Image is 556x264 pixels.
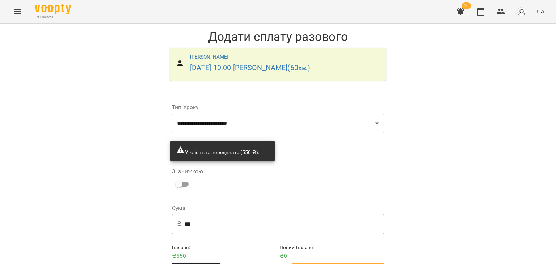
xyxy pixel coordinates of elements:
[279,252,384,260] p: ₴ 0
[172,169,203,174] label: Зі знижкою
[279,244,384,252] h6: Новий Баланс :
[177,220,181,228] p: ₴
[172,244,277,252] h6: Баланс :
[537,8,544,15] span: UA
[35,4,71,14] img: Voopty Logo
[190,64,311,72] a: [DATE] 10:00 [PERSON_NAME](60хв.)
[176,149,260,155] span: У клієнта є передплата (550 ₴).
[462,2,471,9] span: 10
[9,3,26,20] button: Menu
[517,7,527,17] img: avatar_s.png
[190,54,229,60] a: [PERSON_NAME]
[172,205,384,211] label: Сума
[166,29,390,44] h1: Додати сплату разового
[534,5,547,18] button: UA
[35,15,71,20] span: For Business
[172,252,277,260] p: ₴ 550
[172,105,384,110] label: Тип Уроку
